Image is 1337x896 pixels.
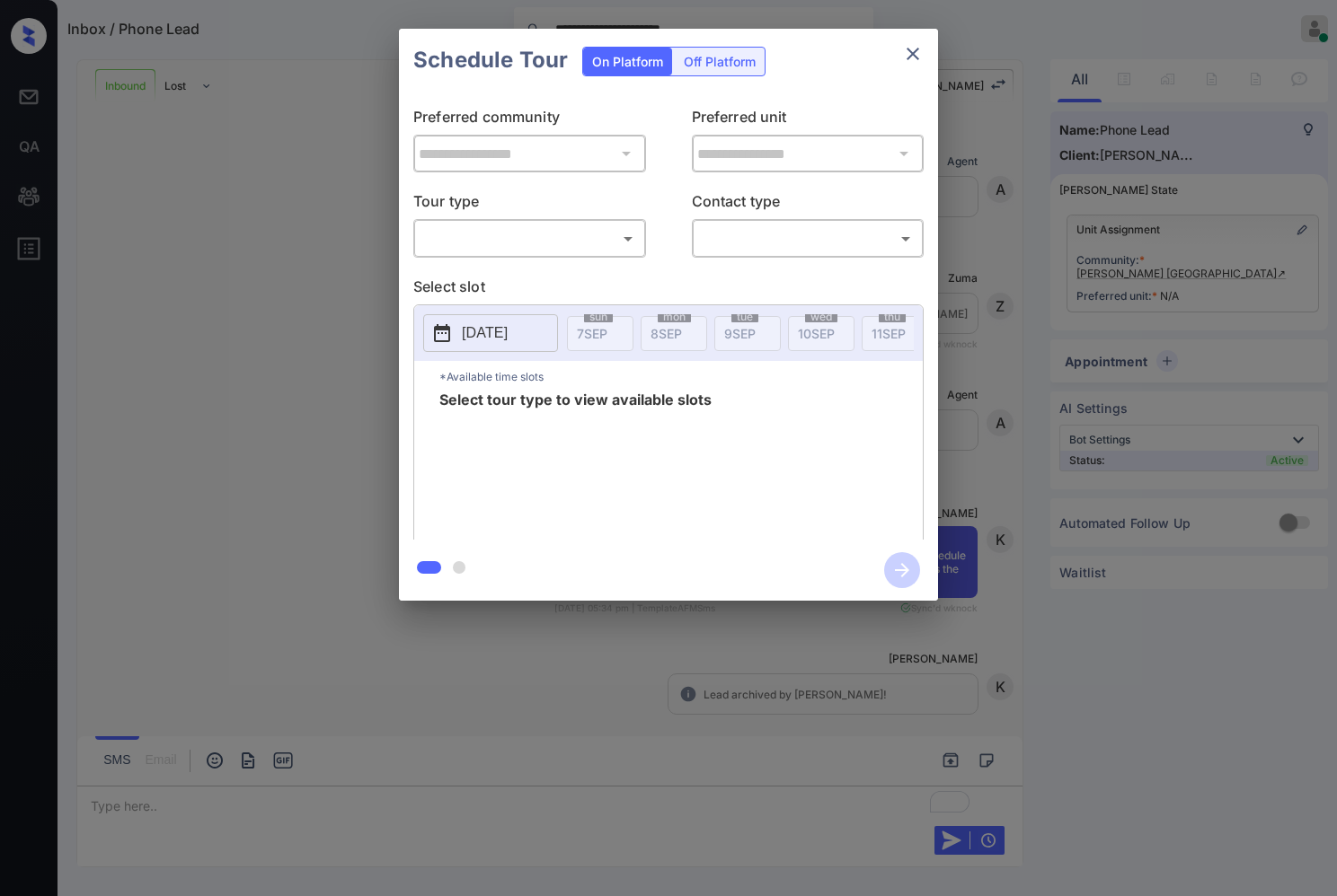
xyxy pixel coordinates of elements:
[439,361,923,392] p: *Available time slots
[583,48,672,75] div: On Platform
[439,392,712,536] span: Select tour type to view available slots
[675,48,765,75] div: Off Platform
[413,106,646,135] p: Preferred community
[423,314,558,352] button: [DATE]
[399,29,582,92] h2: Schedule Tour
[692,106,925,135] p: Preferred unit
[692,190,925,219] p: Contact type
[413,276,924,304] p: Select slot
[413,190,646,219] p: Tour type
[462,322,508,344] p: [DATE]
[895,36,931,72] button: close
